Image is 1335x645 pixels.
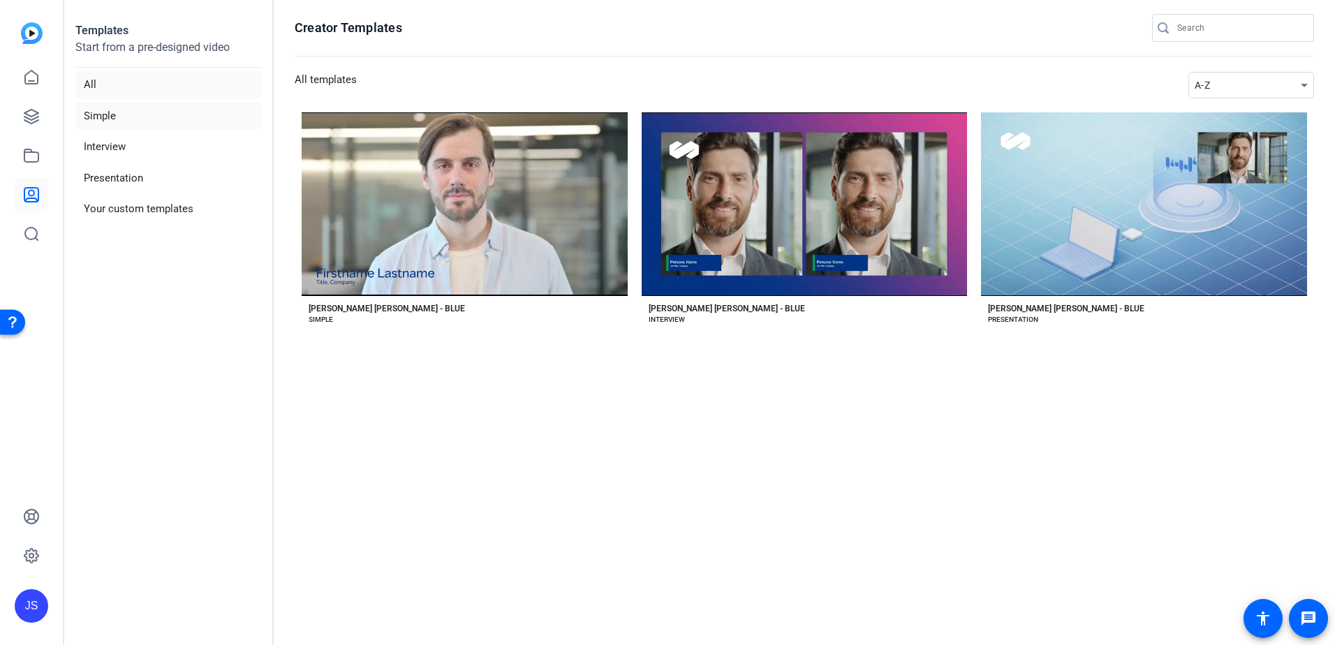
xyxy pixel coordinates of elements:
[295,20,402,36] h1: Creator Templates
[75,195,261,223] li: Your custom templates
[75,71,261,99] li: All
[649,303,805,314] div: [PERSON_NAME] [PERSON_NAME] - BLUE
[75,133,261,161] li: Interview
[981,112,1307,296] button: Template image
[309,314,333,325] div: SIMPLE
[988,303,1144,314] div: [PERSON_NAME] [PERSON_NAME] - BLUE
[15,589,48,623] div: JS
[295,72,357,98] h3: All templates
[75,24,128,37] strong: Templates
[75,164,261,193] li: Presentation
[649,314,685,325] div: INTERVIEW
[309,303,465,314] div: [PERSON_NAME] [PERSON_NAME] - BLUE
[75,102,261,131] li: Simple
[642,112,968,296] button: Template image
[1255,610,1271,627] mat-icon: accessibility
[1195,80,1210,91] span: A-Z
[75,39,261,68] p: Start from a pre-designed video
[1177,20,1303,36] input: Search
[302,112,628,296] button: Template image
[21,22,43,44] img: blue-gradient.svg
[988,314,1038,325] div: PRESENTATION
[1300,610,1317,627] mat-icon: message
